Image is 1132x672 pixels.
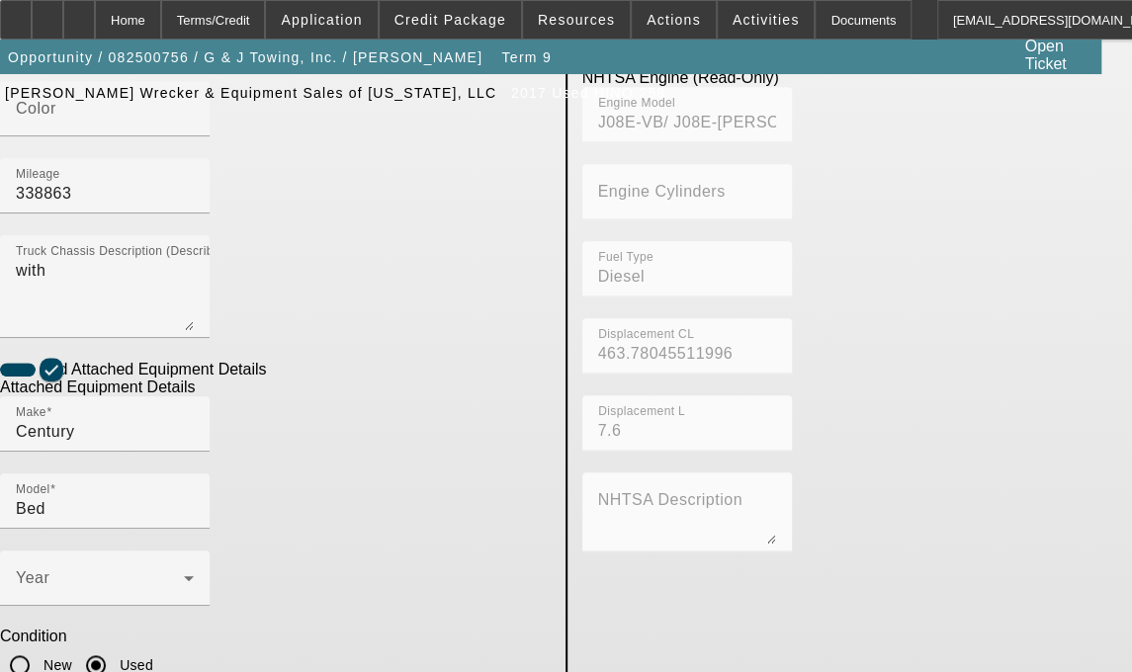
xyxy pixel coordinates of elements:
button: 2017 Used HINO 258 [506,75,670,111]
span: Activities [733,12,800,28]
button: Actions [632,1,716,39]
mat-label: Year [16,569,49,586]
mat-label: Mileage [16,167,60,180]
span: Application [281,12,362,28]
button: Term 9 [495,40,559,75]
button: Credit Package [380,1,521,39]
span: 2017 Used HINO 258 [511,85,665,101]
mat-label: Engine Cylinders [598,183,726,200]
span: Credit Package [394,12,506,28]
mat-label: Make [16,405,46,418]
mat-label: Engine Model [598,96,675,109]
span: [PERSON_NAME] Wrecker & Equipment Sales of [US_STATE], LLC [5,85,496,101]
button: Activities [718,1,815,39]
mat-label: NHTSA Description [598,491,742,508]
mat-label: Displacement CL [598,327,694,340]
button: Application [266,1,377,39]
mat-label: Displacement L [598,404,685,417]
span: Resources [538,12,615,28]
button: Resources [523,1,630,39]
span: Opportunity / 082500756 / G & J Towing, Inc. / [PERSON_NAME] [8,49,482,65]
span: Actions [647,12,701,28]
mat-label: Model [16,482,50,495]
mat-label: Truck Chassis Description (Describe the truck chassis only) [16,244,350,257]
label: Add Attached Equipment Details [36,361,266,378]
span: Term 9 [501,49,551,65]
a: Open Ticket [1016,30,1099,81]
mat-label: Fuel Type [598,250,653,263]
